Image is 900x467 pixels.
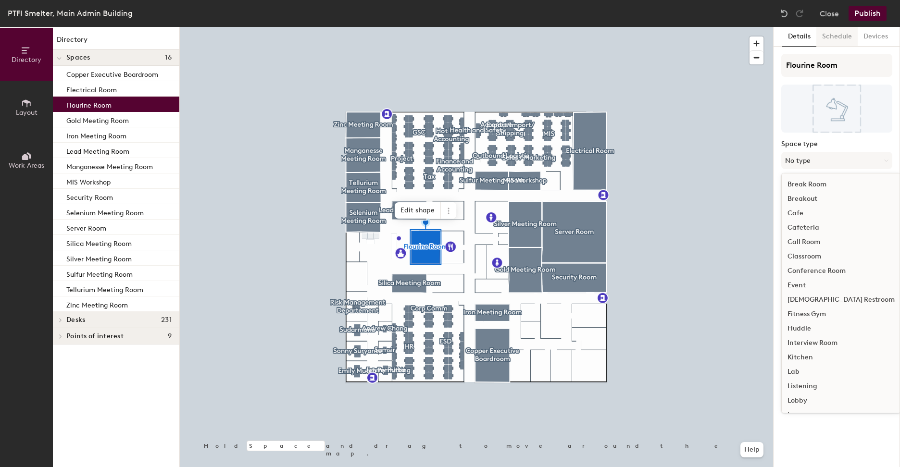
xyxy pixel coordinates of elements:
[66,221,106,233] p: Server Room
[781,152,892,169] button: No type
[66,237,132,248] p: Silica Meeting Room
[66,268,133,279] p: Sulfur Meeting Room
[66,252,132,263] p: Silver Meeting Room
[782,27,816,47] button: Details
[66,129,126,140] p: Iron Meeting Room
[66,191,113,202] p: Security Room
[395,202,441,219] span: Edit shape
[795,9,804,18] img: Redo
[53,35,179,49] h1: Directory
[849,6,887,21] button: Publish
[66,283,143,294] p: Tellurium Meeting Room
[779,9,789,18] img: Undo
[66,332,124,340] span: Points of interest
[66,160,153,171] p: Manganesse Meeting Room
[66,68,158,79] p: Copper Executive Boardroom
[66,298,128,309] p: Zinc Meeting Room
[740,442,763,457] button: Help
[168,332,172,340] span: 9
[66,145,129,156] p: Lead Meeting Room
[66,114,129,125] p: Gold Meeting Room
[816,27,858,47] button: Schedule
[66,206,144,217] p: Selenium Meeting Room
[161,316,172,324] span: 231
[12,56,41,64] span: Directory
[66,175,111,186] p: MIS Workshop
[820,6,839,21] button: Close
[8,7,133,19] div: PTFI Smelter, Main Admin Building
[9,161,44,170] span: Work Areas
[165,54,172,61] span: 16
[858,27,894,47] button: Devices
[66,54,90,61] span: Spaces
[66,316,85,324] span: Desks
[781,140,892,148] label: Space type
[66,98,112,110] p: Flourine Room
[66,83,117,94] p: Electrical Room
[781,85,892,133] img: The space named Flourine Room
[16,109,37,117] span: Layout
